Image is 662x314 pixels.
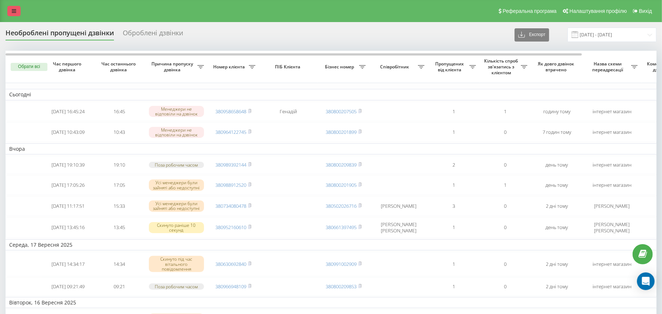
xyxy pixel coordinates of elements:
td: 7 годин тому [531,122,583,142]
span: Реферальна програма [503,8,557,14]
td: [DATE] 09:21:49 [42,278,94,296]
td: 0 [480,252,531,276]
td: [DATE] 19:10:39 [42,156,94,174]
td: 1 [428,278,480,296]
div: Скинуто під час вітального повідомлення [149,256,204,272]
td: 0 [480,217,531,238]
span: Час першого дзвінка [48,61,88,72]
td: Генадій [259,102,318,121]
td: [DATE] 17:05:26 [42,175,94,195]
td: 09:21 [94,278,145,296]
div: Менеджери не відповіли на дзвінок [149,127,204,138]
td: [PERSON_NAME] [583,196,641,216]
div: Поза робочим часом [149,283,204,290]
td: інтернет магазин [583,278,641,296]
td: інтернет магазин [583,102,641,121]
span: Пропущених від клієнта [432,61,469,72]
a: 380734080478 [215,203,246,209]
div: Менеджери не відповіли на дзвінок [149,106,204,117]
div: Необроблені пропущені дзвінки [6,29,114,40]
td: 1 [428,252,480,276]
div: Усі менеджери були зайняті або недоступні [149,200,204,211]
td: [DATE] 13:45:16 [42,217,94,238]
td: [PERSON_NAME] [PERSON_NAME] [583,217,641,238]
td: 0 [480,122,531,142]
a: 380800209853 [326,283,357,290]
a: 380800201905 [326,182,357,188]
td: 2 [428,156,480,174]
td: день тому [531,217,583,238]
td: інтернет магазин [583,156,641,174]
td: 19:10 [94,156,145,174]
td: 1 [480,102,531,121]
span: Назва схеми переадресації [586,61,631,72]
td: [DATE] 10:43:09 [42,122,94,142]
td: 1 [428,122,480,142]
a: 380964122745 [215,129,246,135]
td: 1 [428,217,480,238]
td: 14:34 [94,252,145,276]
td: інтернет магазин [583,252,641,276]
span: ПІБ Клієнта [265,64,312,70]
td: 0 [480,278,531,296]
td: 16:45 [94,102,145,121]
span: Час останнього дзвінка [100,61,139,72]
div: Поза робочим часом [149,162,204,168]
span: Номер клієнта [211,64,249,70]
td: [PERSON_NAME] [369,196,428,216]
td: 17:05 [94,175,145,195]
a: 380630692840 [215,261,246,267]
td: 2 дні тому [531,196,583,216]
div: Скинуто раніше 10 секунд [149,222,204,233]
td: 13:45 [94,217,145,238]
td: 2 дні тому [531,252,583,276]
td: 1 [480,175,531,195]
button: Експорт [515,28,549,42]
a: 380988912520 [215,182,246,188]
td: 1 [428,175,480,195]
a: 380966948109 [215,283,246,290]
span: Бізнес номер [322,64,359,70]
a: 380502026716 [326,203,357,209]
td: 15:33 [94,196,145,216]
span: Вихід [639,8,652,14]
td: 10:43 [94,122,145,142]
a: 380989392144 [215,161,246,168]
a: 380958658648 [215,108,246,115]
td: 2 дні тому [531,278,583,296]
span: Налаштування профілю [569,8,627,14]
td: годину тому [531,102,583,121]
span: Причина пропуску дзвінка [149,61,197,72]
div: Open Intercom Messenger [637,272,655,290]
div: Оброблені дзвінки [123,29,183,40]
td: інтернет магазин [583,122,641,142]
a: 380661397495 [326,224,357,231]
td: [DATE] 11:17:51 [42,196,94,216]
td: [DATE] 16:45:24 [42,102,94,121]
span: Співробітник [373,64,418,70]
td: інтернет магазин [583,175,641,195]
td: 0 [480,196,531,216]
div: Усі менеджери були зайняті або недоступні [149,179,204,190]
td: день тому [531,175,583,195]
a: 380952160610 [215,224,246,231]
a: 380991002909 [326,261,357,267]
td: 0 [480,156,531,174]
a: 380800201899 [326,129,357,135]
td: [DATE] 14:34:17 [42,252,94,276]
a: 380800207505 [326,108,357,115]
td: 3 [428,196,480,216]
td: 1 [428,102,480,121]
a: 380800209839 [326,161,357,168]
span: Як довго дзвінок втрачено [537,61,577,72]
button: Обрати всі [11,63,47,71]
td: день тому [531,156,583,174]
td: [PERSON_NAME] [PERSON_NAME] [369,217,428,238]
span: Кількість спроб зв'язатись з клієнтом [483,58,521,75]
